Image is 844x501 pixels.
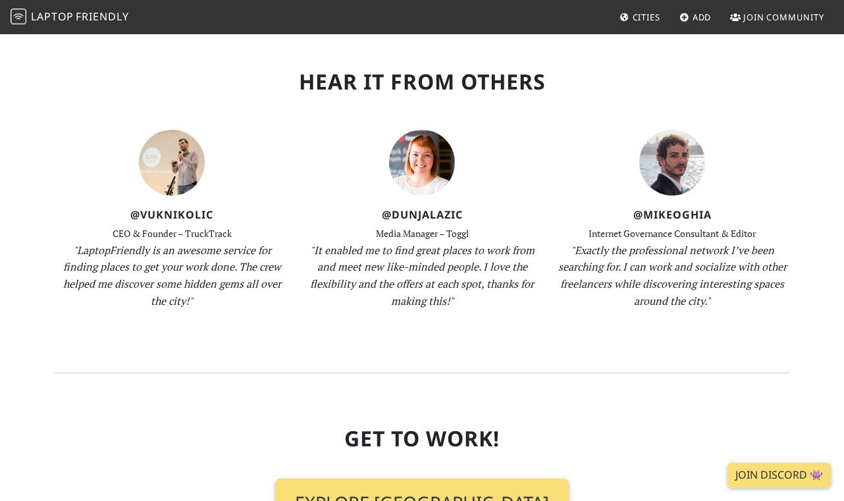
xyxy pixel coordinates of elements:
h4: @MikeOghia [555,209,789,221]
span: Cities [633,11,660,23]
span: Join Community [743,11,824,23]
span: Friendly [76,9,128,24]
h2: Get To Work! [55,426,789,451]
em: "Exactly the professional network I’ve been searching for. I can work and socialize with other fr... [558,243,787,308]
em: "It enabled me to find great places to work from and meet new like-minded people. I love the flex... [310,243,535,308]
h4: @DunjaLazic [305,209,539,221]
img: dunja-lazic-7e3f7dbf9bae496705a2cb1d0ad4506ae95adf44ba71bc6bf96fce6bb2209530.jpg [389,130,455,196]
span: Add [693,11,712,23]
span: Laptop [31,9,74,24]
img: vuk-nikolic-069e55947349021af2d479c15570516ff0841d81a22ee9013225a9fbfb17053d.jpg [139,130,205,196]
img: LaptopFriendly [11,9,26,24]
em: "LaptopFriendly is an awesome service for finding places to get your work done. The crew helped m... [63,243,281,308]
a: Join Community [725,5,830,29]
small: CEO & Founder – TruckTrack [113,227,232,240]
img: mike-oghia-399ba081a07d163c9c5512fe0acc6cb95335c0f04cd2fe9eaa138443c185c3a9.jpg [639,130,705,196]
small: Media Manager – Toggl [376,227,469,240]
h2: Hear It From Others [55,69,789,94]
h4: @VukNikolic [55,209,289,221]
small: Internet Governance Consultant & Editor [589,227,756,240]
a: LaptopFriendly LaptopFriendly [11,6,129,29]
a: Cities [614,5,666,29]
a: Add [674,5,717,29]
